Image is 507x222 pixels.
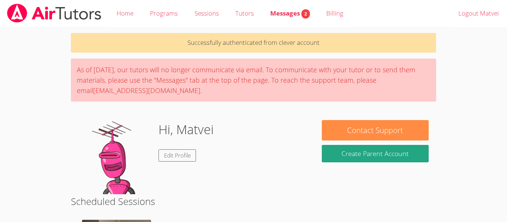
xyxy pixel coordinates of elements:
div: As of [DATE], our tutors will no longer communicate via email. To communicate with your tutor or ... [71,59,436,102]
h2: Scheduled Sessions [71,194,436,208]
button: Create Parent Account [322,145,429,162]
p: Successfully authenticated from clever account [71,33,436,53]
img: airtutors_banner-c4298cdbf04f3fff15de1276eac7730deb9818008684d7c2e4769d2f7ddbe033.png [6,4,102,23]
span: 2 [301,9,310,19]
h1: Hi, Matvei [158,120,214,139]
span: Messages [270,9,310,17]
button: Contact Support [322,120,429,140]
a: Edit Profile [158,149,196,162]
img: default.png [78,120,153,194]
